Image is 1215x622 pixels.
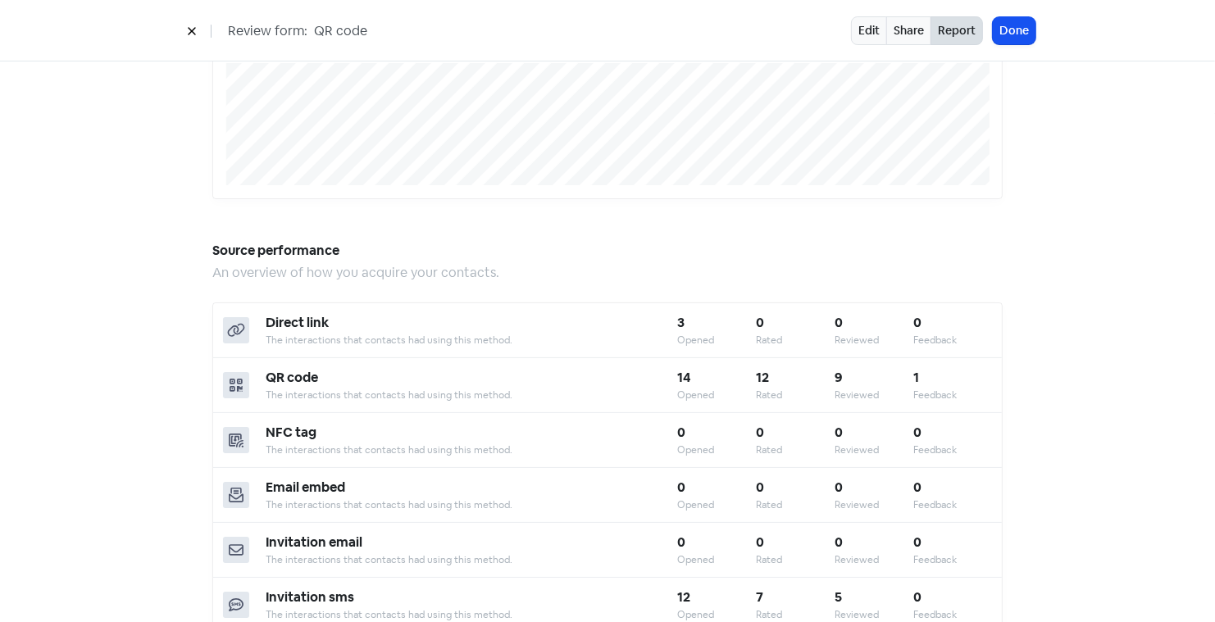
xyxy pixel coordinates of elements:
a: Edit [851,16,887,45]
div: The interactions that contacts had using this method. [266,388,677,402]
div: The interactions that contacts had using this method. [266,333,677,347]
b: QR code [266,369,318,386]
div: Opened [677,607,756,622]
div: Rated [756,497,835,512]
b: 0 [913,533,921,551]
div: Reviewed [835,497,913,512]
b: 0 [677,533,685,551]
b: 0 [677,424,685,441]
b: 12 [677,588,690,606]
b: 0 [835,479,843,496]
b: 0 [756,424,764,441]
b: 0 [756,479,764,496]
b: Email embed [266,479,345,496]
b: 0 [756,533,764,551]
b: 9 [835,369,843,386]
b: 0 [913,479,921,496]
b: Invitation sms [266,588,354,606]
b: 0 [913,424,921,441]
div: Feedback [913,443,992,457]
div: Rated [756,443,835,457]
div: Reviewed [835,388,913,402]
div: Reviewed [835,552,913,567]
div: An overview of how you acquire your contacts. [212,263,1003,283]
b: 0 [835,314,843,331]
div: The interactions that contacts had using this method. [266,607,677,622]
div: Opened [677,497,756,512]
button: Report [931,16,983,45]
b: 0 [913,588,921,606]
div: Opened [677,443,756,457]
div: Feedback [913,552,992,567]
b: NFC tag [266,424,316,441]
b: 1 [913,369,919,386]
b: Direct link [266,314,329,331]
div: Rated [756,388,835,402]
div: Reviewed [835,443,913,457]
div: The interactions that contacts had using this method. [266,497,677,512]
div: Rated [756,607,835,622]
b: 14 [677,369,691,386]
b: Invitation email [266,533,362,551]
b: 0 [835,533,843,551]
div: Opened [677,388,756,402]
button: Done [993,17,1035,44]
a: Share [886,16,931,45]
b: 3 [677,314,685,331]
div: Feedback [913,607,992,622]
h5: Source performance [212,238,1003,263]
div: Opened [677,552,756,567]
div: Reviewed [835,607,913,622]
div: Rated [756,552,835,567]
b: 7 [756,588,763,606]
div: The interactions that contacts had using this method. [266,552,677,567]
div: Feedback [913,333,992,347]
b: 0 [913,314,921,331]
b: 12 [756,369,769,386]
div: Reviewed [835,333,913,347]
div: Feedback [913,388,992,402]
b: 0 [677,479,685,496]
b: 0 [756,314,764,331]
b: 5 [835,588,842,606]
div: Feedback [913,497,992,512]
div: The interactions that contacts had using this method. [266,443,677,457]
div: Opened [677,333,756,347]
span: Review form: [228,21,307,41]
div: Rated [756,333,835,347]
b: 0 [835,424,843,441]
